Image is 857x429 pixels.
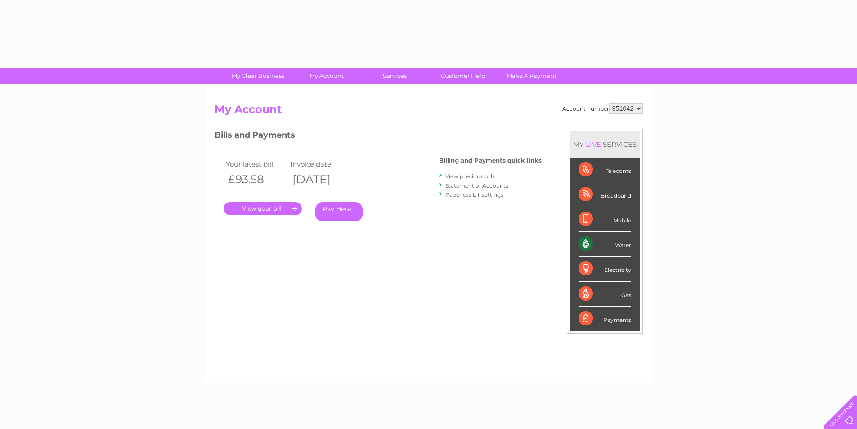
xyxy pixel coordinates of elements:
[445,191,503,198] a: Paperless bill settings
[358,68,432,84] a: Services
[288,170,353,189] th: [DATE]
[579,307,631,331] div: Payments
[579,207,631,232] div: Mobile
[445,173,495,180] a: View previous bills
[215,129,542,145] h3: Bills and Payments
[584,140,603,149] div: LIVE
[439,157,542,164] h4: Billing and Payments quick links
[562,103,643,114] div: Account number
[288,158,353,170] td: Invoice date
[426,68,500,84] a: Customer Help
[579,257,631,281] div: Electricity
[570,131,640,157] div: MY SERVICES
[221,68,295,84] a: My Clear Business
[579,282,631,307] div: Gas
[494,68,569,84] a: Make A Payment
[224,202,302,215] a: .
[315,202,363,221] a: Pay Here
[579,182,631,207] div: Broadband
[579,232,631,257] div: Water
[224,158,288,170] td: Your latest bill
[289,68,363,84] a: My Account
[224,170,288,189] th: £93.58
[215,103,643,120] h2: My Account
[579,158,631,182] div: Telecoms
[445,182,508,189] a: Statement of Accounts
